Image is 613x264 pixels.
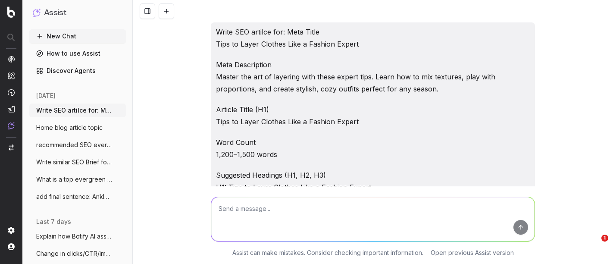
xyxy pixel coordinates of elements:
a: How to use Assist [29,47,126,60]
iframe: Intercom live chat [584,235,604,255]
img: Activation [8,89,15,96]
span: Write SEO artilce for: Meta Title Tips t [36,106,112,115]
p: Assist can make mistakes. Consider checking important information. [232,248,423,257]
button: New Chat [29,29,126,43]
button: add final sentence: Ankle boots are a fa [29,190,126,204]
button: Write similar SEO Brief for SEO Briefs: [29,155,126,169]
p: Meta Description Master the art of layering with these expert tips. Learn how to mix textures, pl... [216,59,530,95]
p: Article Title (H1) Tips to Layer Clothes Like a Fashion Expert [216,104,530,128]
span: 1 [601,235,608,242]
p: Word Count 1,200–1,500 words [216,136,530,160]
img: Setting [8,227,15,234]
button: recommended SEO evergreen blog articles [29,138,126,152]
button: Change in clicks/CTR/impressions over la [29,247,126,261]
img: Botify logo [7,6,15,18]
button: Home blog article topic [29,121,126,135]
img: Analytics [8,56,15,63]
a: Open previous Assist version [431,248,514,257]
span: Write similar SEO Brief for SEO Briefs: [36,158,112,167]
span: last 7 days [36,217,71,226]
p: Write SEO artilce for: Meta Title Tips to Layer Clothes Like a Fashion Expert [216,26,530,50]
button: Write SEO artilce for: Meta Title Tips t [29,104,126,117]
img: Assist [33,9,41,17]
img: Assist [8,122,15,129]
h1: Assist [44,7,66,19]
button: Assist [33,7,122,19]
span: Home blog article topic [36,123,103,132]
span: [DATE] [36,91,56,100]
button: What is a top evergreen SEO Fashion Blog [29,173,126,186]
span: Explain how Botify AI assist can be help [36,232,112,241]
span: Change in clicks/CTR/impressions over la [36,249,112,258]
span: recommended SEO evergreen blog articles [36,141,112,149]
button: Explain how Botify AI assist can be help [29,229,126,243]
img: Intelligence [8,72,15,79]
span: What is a top evergreen SEO Fashion Blog [36,175,112,184]
img: Studio [8,106,15,113]
a: Discover Agents [29,64,126,78]
span: add final sentence: Ankle boots are a fa [36,192,112,201]
img: My account [8,243,15,250]
img: Switch project [9,145,14,151]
